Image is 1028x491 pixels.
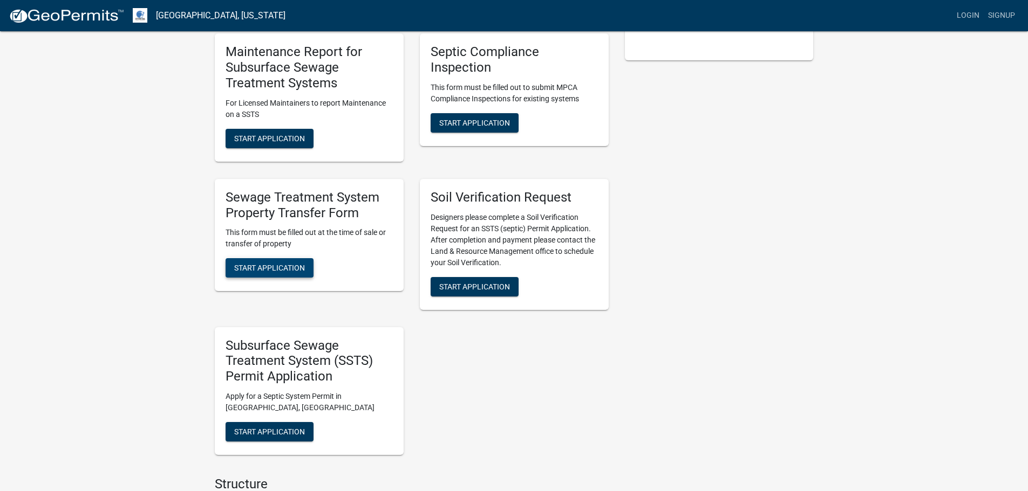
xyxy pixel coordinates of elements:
span: Start Application [234,264,305,272]
span: Start Application [234,134,305,142]
button: Start Application [226,422,314,441]
p: This form must be filled out to submit MPCA Compliance Inspections for existing systems [431,82,598,105]
h5: Soil Verification Request [431,190,598,205]
span: Start Application [234,427,305,435]
a: Login [952,5,984,26]
h5: Subsurface Sewage Treatment System (SSTS) Permit Application [226,338,393,384]
h5: Maintenance Report for Subsurface Sewage Treatment Systems [226,44,393,91]
h5: Sewage Treatment System Property Transfer Form [226,190,393,221]
button: Start Application [431,277,519,296]
p: Designers please complete a Soil Verification Request for an SSTS (septic) Permit Application. Af... [431,212,598,268]
button: Start Application [431,113,519,133]
p: Apply for a Septic System Permit in [GEOGRAPHIC_DATA], [GEOGRAPHIC_DATA] [226,391,393,413]
p: For Licensed Maintainers to report Maintenance on a SSTS [226,98,393,120]
button: Start Application [226,258,314,278]
a: [GEOGRAPHIC_DATA], [US_STATE] [156,6,285,25]
span: Start Application [439,118,510,127]
button: Start Application [226,129,314,148]
img: Otter Tail County, Minnesota [133,8,147,23]
span: Start Application [439,282,510,291]
a: Signup [984,5,1019,26]
h5: Septic Compliance Inspection [431,44,598,75]
p: This form must be filled out at the time of sale or transfer of property [226,227,393,250]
